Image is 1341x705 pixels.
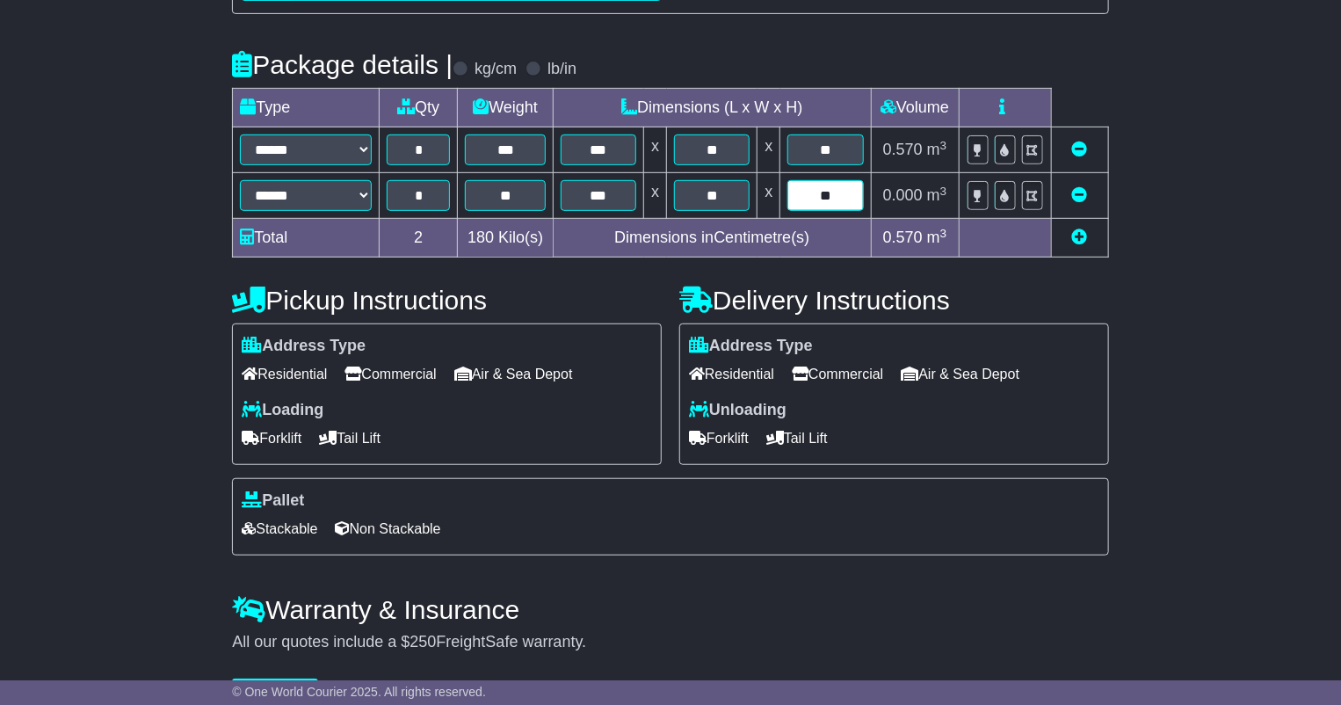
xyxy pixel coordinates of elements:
a: Remove this item [1072,141,1088,158]
td: Kilo(s) [458,219,554,258]
span: Air & Sea Depot [454,360,573,388]
td: x [757,127,780,173]
a: Remove this item [1072,186,1088,204]
label: lb/in [547,60,576,79]
span: Forklift [689,425,749,452]
h4: Delivery Instructions [679,286,1109,315]
div: All our quotes include a $ FreightSafe warranty. [232,633,1108,652]
td: Dimensions (L x W x H) [554,89,872,127]
td: Weight [458,89,554,127]
td: Total [233,219,380,258]
span: m [927,229,947,246]
h4: Warranty & Insurance [232,595,1108,624]
td: x [757,173,780,219]
td: x [644,173,667,219]
span: Non Stackable [336,515,441,542]
span: Tail Lift [319,425,381,452]
h4: Package details | [232,50,453,79]
td: Qty [380,89,458,127]
span: Tail Lift [766,425,828,452]
span: Stackable [242,515,317,542]
label: Address Type [242,337,366,356]
span: 0.570 [883,229,923,246]
span: © One World Courier 2025. All rights reserved. [232,685,486,699]
a: Add new item [1072,229,1088,246]
span: Air & Sea Depot [901,360,1019,388]
sup: 3 [940,139,947,152]
label: Loading [242,401,323,420]
sup: 3 [940,185,947,198]
label: Unloading [689,401,786,420]
span: Commercial [344,360,436,388]
label: Pallet [242,491,304,511]
span: Commercial [792,360,883,388]
label: Address Type [689,337,813,356]
sup: 3 [940,227,947,240]
h4: Pickup Instructions [232,286,662,315]
td: Volume [871,89,959,127]
span: Residential [689,360,774,388]
span: 180 [468,229,494,246]
td: 2 [380,219,458,258]
td: Type [233,89,380,127]
td: Dimensions in Centimetre(s) [554,219,872,258]
td: x [644,127,667,173]
span: 0.000 [883,186,923,204]
span: Forklift [242,425,301,452]
label: kg/cm [475,60,517,79]
span: 0.570 [883,141,923,158]
span: m [927,141,947,158]
span: m [927,186,947,204]
span: Residential [242,360,327,388]
span: 250 [410,633,436,650]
